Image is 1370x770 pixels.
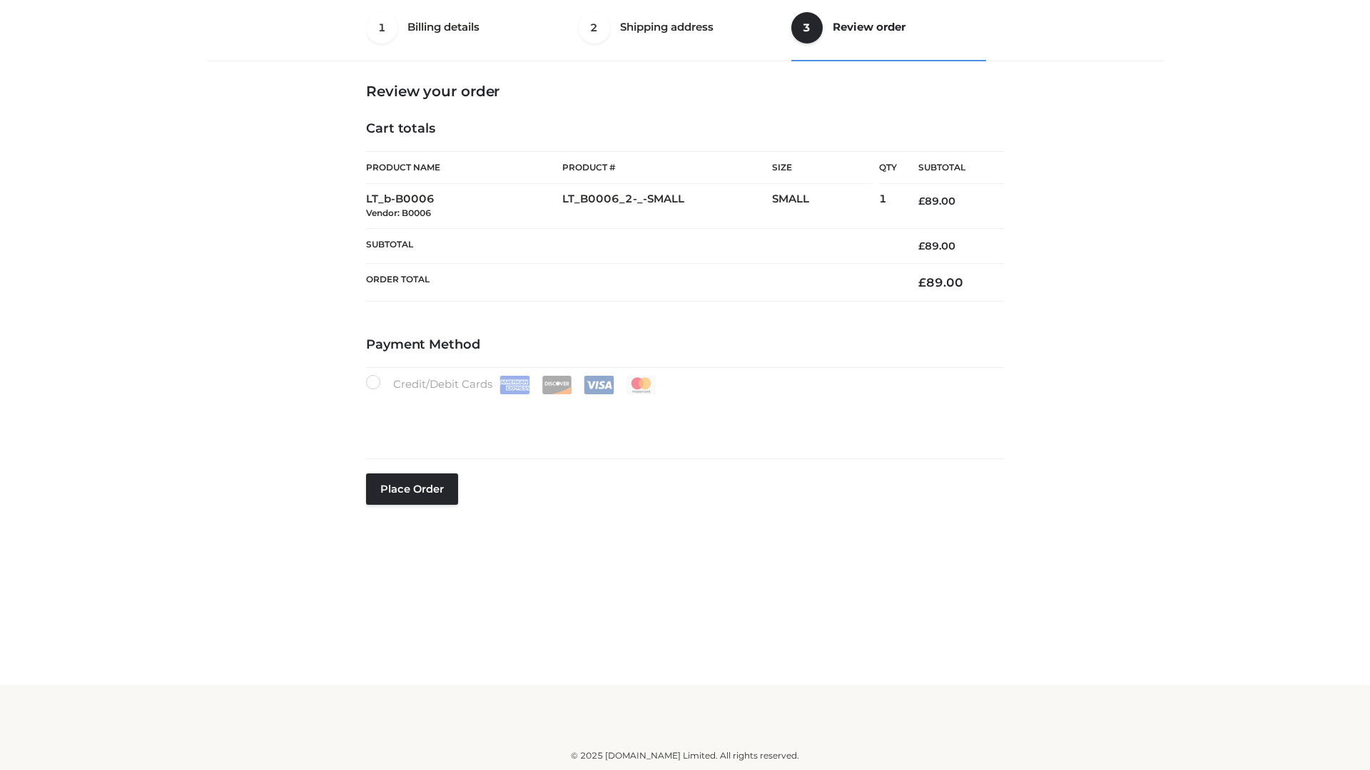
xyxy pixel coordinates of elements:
th: Qty [879,151,897,184]
span: £ [918,240,925,252]
th: Subtotal [366,228,897,263]
img: Amex [499,376,530,394]
td: LT_b-B0006 [366,184,562,229]
small: Vendor: B0006 [366,207,431,218]
img: Mastercard [626,376,656,394]
td: LT_B0006_2-_-SMALL [562,184,772,229]
bdi: 89.00 [918,195,955,207]
div: © 2025 [DOMAIN_NAME] Limited. All rights reserved. [212,749,1158,763]
th: Size [772,152,872,184]
label: Credit/Debit Cards [366,375,658,394]
td: 1 [879,184,897,229]
span: £ [918,195,925,207]
iframe: Secure payment input frame [363,391,1001,443]
img: Discover [542,376,572,394]
td: SMALL [772,184,879,229]
span: £ [918,275,926,289]
th: Order Total [366,264,897,302]
h3: Review your order [366,83,1004,100]
img: Visa [584,376,614,394]
th: Product # [562,151,772,184]
bdi: 89.00 [918,240,955,252]
th: Product Name [366,151,562,184]
th: Subtotal [897,152,1004,184]
h4: Payment Method [366,337,1004,353]
h4: Cart totals [366,121,1004,137]
button: Place order [366,473,458,505]
bdi: 89.00 [918,275,963,289]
